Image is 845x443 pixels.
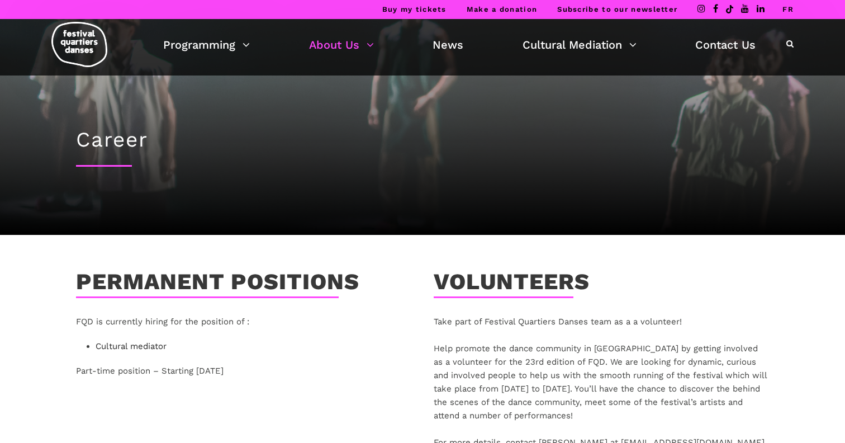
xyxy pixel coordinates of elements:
h1: Career [76,128,769,152]
a: Subscribe to our newsletter [557,5,677,13]
a: Cultural Mediation [523,35,637,54]
p: FQD is currently hiring for the position of : [76,315,411,328]
h3: Permanent positions [76,268,359,296]
img: logo-fqd-med [51,22,107,67]
a: Programming [163,35,250,54]
p: Part-time position – Starting [DATE] [76,364,411,378]
a: Contact Us [695,35,756,54]
h3: Volunteers [434,268,590,296]
a: Buy my tickets [382,5,447,13]
a: News [433,35,463,54]
a: Cultural mediator [96,341,167,351]
a: FR [782,5,794,13]
a: Make a donation [467,5,538,13]
div: Take part of Festival Quartiers Danses team as a a volunteer! [434,315,769,328]
div: Help promote the dance community in [GEOGRAPHIC_DATA] by getting involved as a volunteer for the ... [434,342,769,422]
a: About Us [309,35,374,54]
